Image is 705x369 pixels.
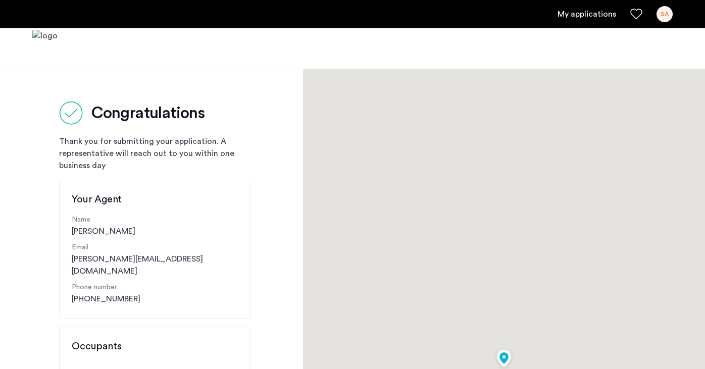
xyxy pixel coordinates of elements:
[558,8,616,20] a: My application
[72,282,238,293] p: Phone number
[91,103,205,123] h2: Congratulations
[72,242,238,253] p: Email
[72,215,238,225] p: Name
[657,6,673,22] div: SA
[32,30,58,68] a: Cazamio logo
[72,192,238,206] h3: Your Agent
[72,293,140,305] a: [PHONE_NUMBER]
[630,8,642,20] a: Favorites
[59,135,251,172] div: Thank you for submitting your application. A representative will reach out to you within one busi...
[72,253,238,277] a: [PERSON_NAME][EMAIL_ADDRESS][DOMAIN_NAME]
[72,215,238,237] div: [PERSON_NAME]
[32,30,58,68] img: logo
[72,339,238,353] h3: Occupants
